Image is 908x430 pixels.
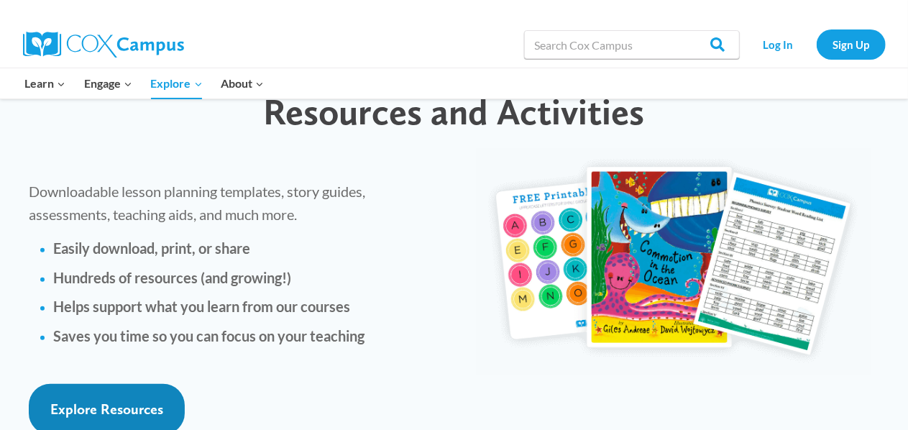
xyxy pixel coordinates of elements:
[476,148,871,377] img: educator-courses-img
[53,298,350,315] strong: Helps support what you learn from our courses
[29,183,365,223] span: Downloadable lesson planning templates, story guides, assessments, teaching aids, and much more.
[211,68,273,99] button: Child menu of About
[817,29,886,59] a: Sign Up
[747,29,810,59] a: Log In
[16,68,273,99] nav: Primary Navigation
[142,68,212,99] button: Child menu of Explore
[264,89,645,134] span: Resources and Activities
[23,32,184,58] img: Cox Campus
[524,30,740,59] input: Search Cox Campus
[16,68,75,99] button: Child menu of Learn
[53,327,364,344] strong: Saves you time so you can focus on your teaching
[53,269,291,286] strong: Hundreds of resources (and growing!)
[50,401,163,418] span: Explore Resources
[53,239,250,257] strong: Easily download, print, or share
[75,68,142,99] button: Child menu of Engage
[747,29,886,59] nav: Secondary Navigation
